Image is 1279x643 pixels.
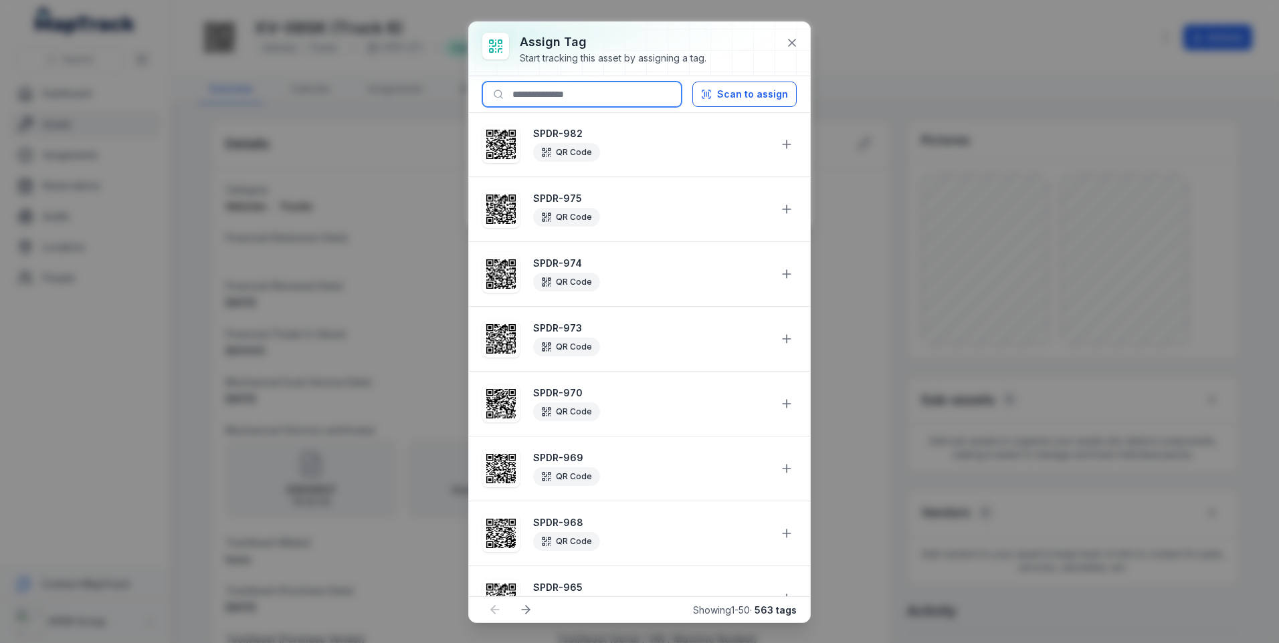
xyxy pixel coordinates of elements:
div: QR Code [533,402,600,421]
div: QR Code [533,273,600,291]
strong: SPDR-973 [533,321,769,335]
strong: SPDR-974 [533,257,769,270]
strong: SPDR-970 [533,386,769,400]
strong: 563 tags [755,604,797,616]
h3: Assign tag [520,33,706,51]
div: QR Code [533,338,600,356]
strong: SPDR-965 [533,581,769,594]
strong: SPDR-975 [533,192,769,205]
strong: SPDR-969 [533,451,769,465]
strong: SPDR-982 [533,127,769,140]
span: Showing 1 - 50 · [693,604,797,616]
div: QR Code [533,467,600,486]
div: Start tracking this asset by assigning a tag. [520,51,706,65]
div: QR Code [533,532,600,551]
strong: SPDR-968 [533,516,769,529]
div: QR Code [533,208,600,227]
button: Scan to assign [692,82,797,107]
div: QR Code [533,143,600,162]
